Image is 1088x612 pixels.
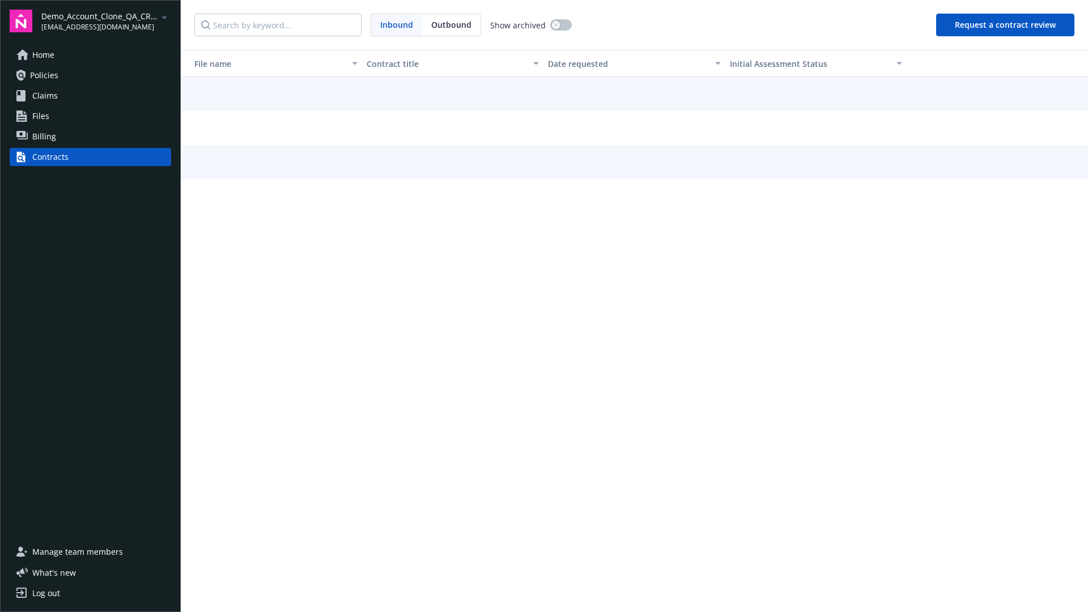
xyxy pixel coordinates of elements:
div: Contracts [32,148,69,166]
span: Inbound [371,14,422,36]
button: Date requested [543,50,725,77]
span: Files [32,107,49,125]
span: Outbound [431,19,471,31]
a: Policies [10,66,171,84]
div: Toggle SortBy [730,58,890,70]
a: arrowDropDown [158,10,171,24]
a: Contracts [10,148,171,166]
span: Outbound [422,14,481,36]
button: What's new [10,567,94,579]
button: Contract title [362,50,543,77]
span: Home [32,46,54,64]
span: Initial Assessment Status [730,58,827,69]
span: Inbound [380,19,413,31]
a: Home [10,46,171,64]
div: Date requested [548,58,708,70]
input: Search by keyword... [194,14,362,36]
span: Policies [30,66,58,84]
div: Log out [32,584,60,602]
a: Files [10,107,171,125]
span: [EMAIL_ADDRESS][DOMAIN_NAME] [41,22,158,32]
button: Request a contract review [936,14,1074,36]
span: Demo_Account_Clone_QA_CR_Tests_Demo [41,10,158,22]
a: Claims [10,87,171,105]
span: Manage team members [32,543,123,561]
div: Toggle SortBy [185,58,345,70]
a: Billing [10,127,171,146]
button: Demo_Account_Clone_QA_CR_Tests_Demo[EMAIL_ADDRESS][DOMAIN_NAME]arrowDropDown [41,10,171,32]
span: What ' s new [32,567,76,579]
span: Show archived [490,19,546,31]
div: Contract title [367,58,526,70]
a: Manage team members [10,543,171,561]
span: Claims [32,87,58,105]
img: navigator-logo.svg [10,10,32,32]
span: Billing [32,127,56,146]
div: File name [185,58,345,70]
